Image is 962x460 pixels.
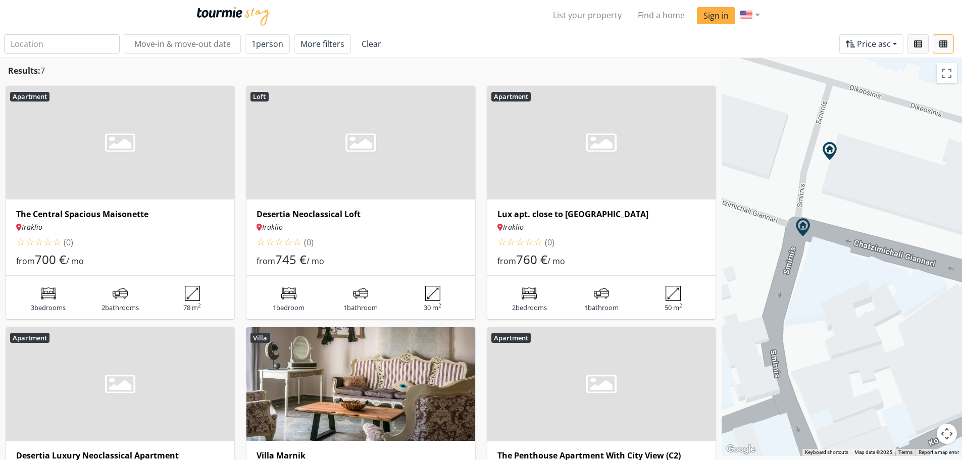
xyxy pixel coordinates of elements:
input: Move-in & move-out date [124,34,241,54]
img: property-image-placeholder-1.png [6,86,234,199]
span: 5 [534,235,543,248]
img: Tourmie Stay logo blue [197,7,271,26]
a: The Central Spacious Maisonette [16,210,224,219]
span: rating [257,235,302,248]
span: 760 € [516,251,547,268]
span: 4 [284,235,293,248]
button: Keyboard shortcuts [805,449,848,456]
a: Desertia Neoclassical Loft [257,210,465,219]
button: More filters [294,34,351,54]
img: area size [666,286,681,301]
span: (0) [543,237,554,248]
img: property-image-placeholder-1.png [6,327,234,441]
button: Price asc [839,34,903,54]
h6: Apartment [491,333,531,343]
span: bedrooms [34,303,66,312]
h6: Loft [250,92,268,102]
span: / mo [547,255,565,267]
span: 1 [16,235,25,248]
span: bathroom [588,303,619,312]
p: 50 m [641,303,705,313]
button: 1person [245,34,290,54]
p: 1 [329,303,393,313]
span: 5 [53,235,62,248]
span: from [257,255,275,267]
button: Map camera controls [937,424,957,444]
p: 3 [16,303,80,313]
span: (0) [302,237,314,248]
p: 2 [497,303,562,313]
h6: Villa [250,333,270,343]
img: Google [724,443,757,456]
span: bedroom [276,303,305,312]
a: List your property [545,5,630,25]
img: 55f89520-3718-11ec-8e16-1b532fbef58b.jpg [246,327,475,441]
img: bathrooms [113,286,128,301]
span: bathroom [347,303,378,312]
strong: Results: [8,65,40,76]
img: property-image-placeholder-1.png [487,327,716,441]
h6: Apartment [491,92,531,102]
sup: 2 [198,302,201,309]
span: bedrooms [516,303,547,312]
span: 1 [497,235,507,248]
span: 745 € [275,251,307,268]
span: More filters [300,38,344,49]
span: person [256,38,283,49]
button: Toggle fullscreen view [937,63,957,83]
h6: Lux apt. close to port & city center [497,210,705,219]
div: Desertia Neoclassical Loft [821,142,856,178]
img: bedrooms [281,286,296,301]
div: Desertia Luxury Neoclassical Apartment [794,218,830,254]
a: Terms (opens in new tab) [898,449,913,455]
p: 2 [88,303,152,313]
img: bathrooms [353,286,368,301]
em: Iraklio [262,222,283,232]
a: Open this area in Google Maps (opens a new window) [724,443,757,456]
span: Price asc [857,38,891,49]
span: Map data ©2025 [854,449,892,455]
span: / mo [307,255,324,267]
p: 78 m [160,303,224,313]
h6: Apartment [10,92,49,102]
img: property-image-placeholder-1.png [246,86,475,199]
span: 2 [266,235,275,248]
img: bedrooms [522,286,537,301]
input: Location [4,34,120,54]
sup: 2 [438,302,441,309]
span: bathrooms [105,303,139,312]
a: Sign in [697,7,735,24]
span: from [16,255,35,267]
span: 7 [40,65,45,76]
span: 1 [251,38,283,49]
p: 1 [569,303,633,313]
span: rating [497,235,543,248]
img: bathrooms [594,286,609,301]
img: area size [185,286,200,301]
em: Iraklio [22,222,42,232]
a: Lux apt. close to [GEOGRAPHIC_DATA] [497,210,705,219]
span: rating [16,235,62,248]
a: Find a home [630,5,693,25]
span: 700 € [35,251,66,268]
span: 1 [257,235,266,248]
img: bedrooms [41,286,56,301]
p: 1 [257,303,321,313]
span: 3 [34,235,43,248]
span: 4 [43,235,53,248]
sup: 2 [679,302,682,309]
em: Iraklio [503,222,524,232]
a: Clear [355,34,388,54]
h6: Apartment [10,333,49,343]
span: 3 [516,235,525,248]
img: property-image-placeholder-1.png [487,86,716,199]
span: 2 [507,235,516,248]
span: 2 [25,235,34,248]
img: area size [425,286,440,301]
p: 30 m [400,303,465,313]
span: (0) [62,237,73,248]
span: 3 [275,235,284,248]
span: 5 [293,235,302,248]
